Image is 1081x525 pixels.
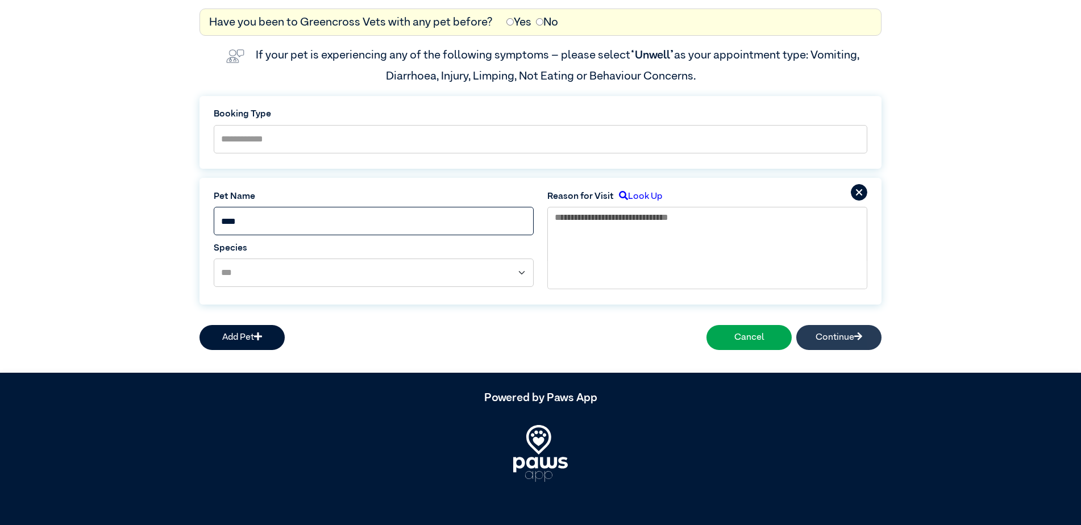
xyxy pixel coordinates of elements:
[630,49,674,61] span: “Unwell”
[214,241,534,255] label: Species
[214,107,867,121] label: Booking Type
[513,425,568,482] img: PawsApp
[256,49,862,81] label: If your pet is experiencing any of the following symptoms – please select as your appointment typ...
[506,14,531,31] label: Yes
[199,391,882,405] h5: Powered by Paws App
[209,14,493,31] label: Have you been to Greencross Vets with any pet before?
[199,325,285,350] button: Add Pet
[536,14,558,31] label: No
[536,18,543,26] input: No
[796,325,882,350] button: Continue
[547,190,614,203] label: Reason for Visit
[214,190,534,203] label: Pet Name
[506,18,514,26] input: Yes
[222,45,249,68] img: vet
[614,190,662,203] label: Look Up
[706,325,792,350] button: Cancel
